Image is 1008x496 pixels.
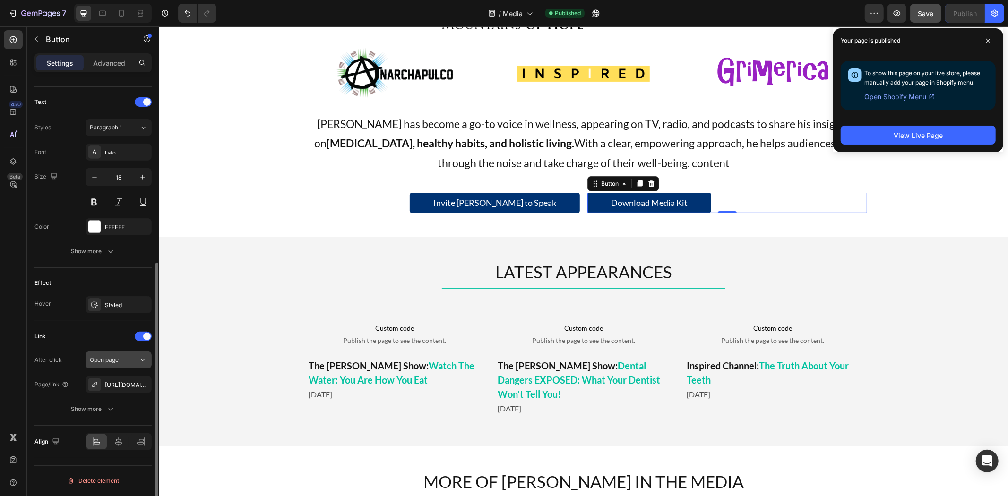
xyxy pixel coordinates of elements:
[250,166,421,186] a: Invite [PERSON_NAME] to Speak
[67,475,119,487] div: Delete element
[337,296,511,308] span: Custom code
[864,91,926,103] span: Open Shopify Menu
[62,8,66,19] p: 7
[34,243,152,260] button: Show more
[34,356,62,364] div: After click
[86,351,152,368] button: Open page
[503,9,523,18] span: Media
[34,380,69,389] div: Page/link
[945,4,985,23] button: Publish
[105,301,149,309] div: Styled
[526,296,700,308] span: Custom code
[34,401,152,418] button: Show more
[71,404,115,414] div: Show more
[9,101,23,108] div: 450
[337,309,511,319] span: Publish the page to see the content.
[4,4,70,23] button: 7
[34,98,46,106] div: Text
[90,123,122,132] span: Paragraph 1
[440,153,461,162] div: Button
[864,69,980,86] span: To show this page on your live store, please manually add your page in Shopify menu.
[338,334,501,373] span: Dental Dangers EXPOSED: What Your Dentist Won't Tell You!
[71,247,115,256] div: Show more
[86,119,152,136] button: Paragraph 1
[105,148,149,157] div: Lato
[149,332,321,360] p: The [PERSON_NAME] Show:
[338,376,510,388] p: [DATE]
[894,130,943,140] div: View Live Page
[34,222,49,231] div: Color
[841,126,996,145] button: View Live Page
[555,9,581,17] span: Published
[34,148,46,156] div: Font
[105,381,149,389] div: [URL][DOMAIN_NAME]
[910,4,941,23] button: Save
[141,444,708,467] h2: MORE OF [PERSON_NAME] IN THE MEDIA
[428,166,552,186] a: Download Media Kit
[918,9,934,17] span: Save
[34,171,60,183] div: Size
[7,173,23,180] div: Beta
[34,332,46,341] div: Link
[141,234,708,257] h2: LATEST APPEARANCES
[274,169,397,184] p: Invite [PERSON_NAME] to Speak
[953,9,977,18] div: Publish
[34,436,61,448] div: Align
[47,58,73,68] p: Settings
[526,309,700,319] span: Publish the page to see the content.
[148,296,322,308] span: Custom code
[527,332,699,360] p: Inspired Channel:
[34,123,51,132] div: Styles
[841,36,900,45] p: Your page is published
[167,110,415,123] strong: [MEDICAL_DATA], healthy habits, and holistic living.
[105,223,149,231] div: FFFFFF
[338,332,510,375] p: The [PERSON_NAME] Show:
[34,473,152,488] button: Delete element
[976,450,999,472] div: Open Intercom Messenger
[148,309,322,319] span: Publish the page to see the content.
[159,26,1008,496] iframe: Design area
[93,58,125,68] p: Advanced
[358,32,491,60] img: Inspired_logo.png
[34,279,51,287] div: Effect
[499,9,501,18] span: /
[90,356,119,363] span: Open page
[557,31,670,61] img: grimerica-logo.png
[46,34,126,45] p: Button
[527,334,689,359] span: The Truth About Your Teeth
[178,4,216,23] div: Undo/Redo
[142,88,707,146] p: [PERSON_NAME] has become a go-to voice in wellness, appearing on TV, radio, and podcasts to share...
[34,299,51,308] div: Hover
[452,169,528,184] p: Download Media Kit
[527,362,699,374] p: [DATE]
[149,362,321,374] p: [DATE]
